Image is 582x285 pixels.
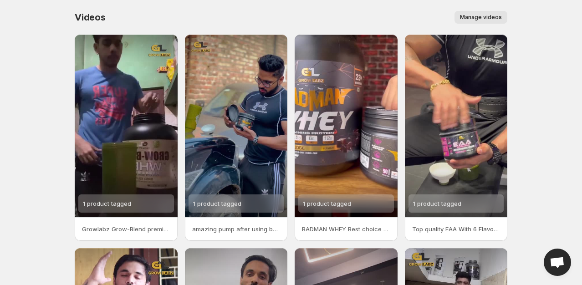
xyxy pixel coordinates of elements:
span: 1 product tagged [193,200,241,207]
div: Open chat [544,249,571,276]
span: 1 product tagged [413,200,461,207]
span: Videos [75,12,106,23]
span: 1 product tagged [303,200,351,207]
span: Manage videos [460,14,502,21]
p: BADMAN WHEY Best choice for athletes Best for lean muscles gain 24G protein 12G carbs order onlin... [302,224,390,234]
button: Manage videos [454,11,507,24]
span: 1 product tagged [83,200,131,207]
p: Top quality EAA With 6 Flavours usa imported ingredients 3rd party lab tested 0 sugar supplements... [412,224,500,234]
p: amazing pump after using badman Best pre-workout 50 servings 400G Pump Focus Energy strength perf... [192,224,281,234]
p: Growlabz Grow-Blend premium quality whey protein contains 24G per scoop whey protein 60 servings ... [82,224,170,234]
